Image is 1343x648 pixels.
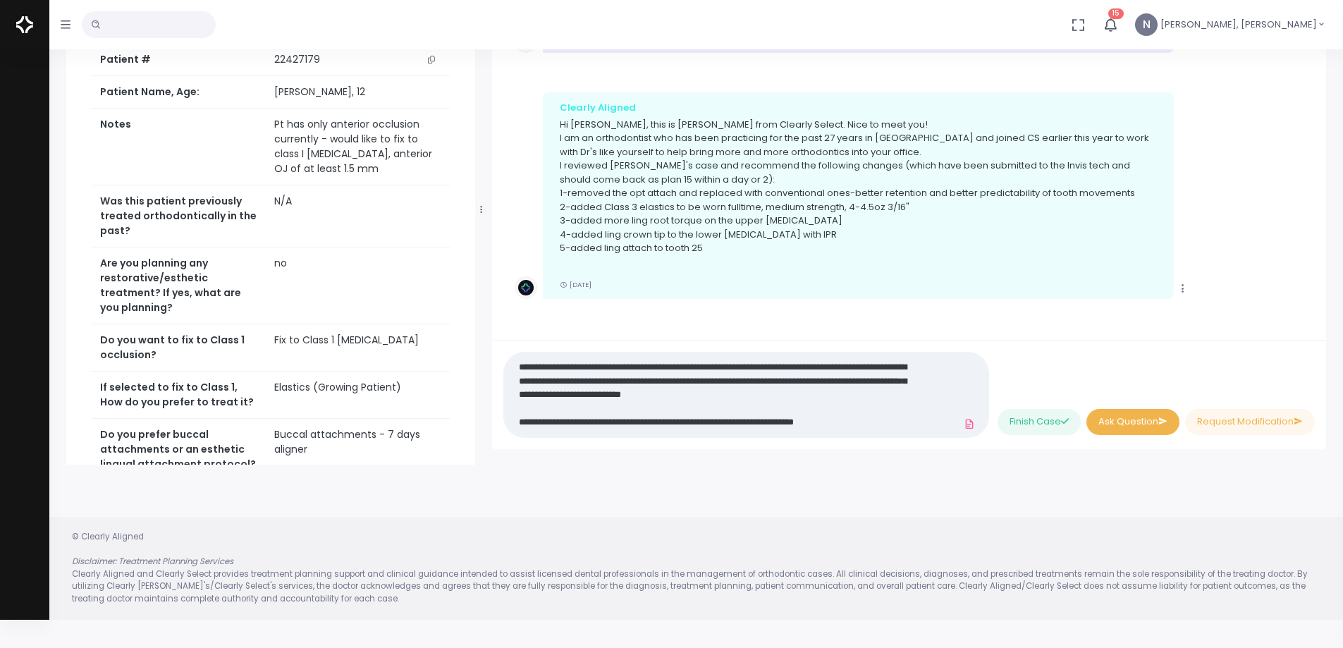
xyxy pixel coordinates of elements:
div: © Clearly Aligned Clearly Aligned and Clearly Select provides treatment planning support and clin... [58,531,1335,605]
div: scrollable content [503,36,1315,326]
th: Patient # [92,43,266,76]
th: Do you prefer buccal attachments or an esthetic lingual attachment protocol? [92,419,266,481]
th: Was this patient previously treated orthodontically in the past? [92,185,266,247]
th: Patient Name, Age: [92,76,266,109]
td: Fix to Class 1 [MEDICAL_DATA] [266,324,450,372]
p: Hi [PERSON_NAME], this is [PERSON_NAME] from Clearly Select. Nice to meet you! I am an orthodonti... [560,118,1157,269]
th: If selected to fix to Class 1, How do you prefer to treat it? [92,372,266,419]
td: Elastics (Growing Patient) [266,372,450,419]
span: 15 [1108,8,1124,19]
td: Buccal attachments - 7 days aligner [266,419,450,481]
em: Disclaimer: Treatment Planning Services [72,556,233,567]
td: [PERSON_NAME], 12 [266,76,450,109]
button: Finish Case [998,409,1081,435]
td: Pt has only anterior occlusion currently - would like to fix to class I [MEDICAL_DATA], anterior ... [266,109,450,185]
th: Are you planning any restorative/esthetic treatment? If yes, what are you planning? [92,247,266,324]
th: Notes [92,109,266,185]
td: N/A [266,185,450,247]
img: Logo Horizontal [16,10,33,39]
div: Clearly Aligned [560,101,1157,115]
span: N [1135,13,1158,36]
td: 22427179 [266,44,450,76]
td: no [266,247,450,324]
a: Add Files [961,411,978,436]
button: Request Modification [1185,409,1315,435]
span: [PERSON_NAME], [PERSON_NAME] [1160,18,1317,32]
small: [DATE] [560,280,591,289]
th: Do you want to fix to Class 1 occlusion? [92,324,266,372]
button: Ask Question [1086,409,1179,435]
